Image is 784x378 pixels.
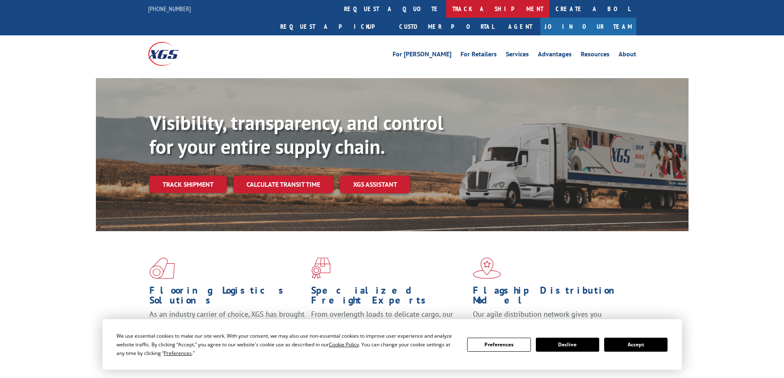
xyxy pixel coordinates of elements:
div: Cookie Consent Prompt [102,319,682,370]
a: Agent [500,18,540,35]
span: As an industry carrier of choice, XGS has brought innovation and dedication to flooring logistics... [149,309,305,339]
div: We use essential cookies to make our site work. With your consent, we may also use non-essential ... [116,332,457,357]
a: Resources [581,51,610,60]
h1: Flooring Logistics Solutions [149,285,305,309]
h1: Specialized Freight Experts [311,285,467,309]
a: For [PERSON_NAME] [393,51,451,60]
p: From overlength loads to delicate cargo, our experienced staff knows the best way to move your fr... [311,309,467,346]
button: Preferences [467,338,530,352]
button: Decline [536,338,599,352]
a: About [619,51,636,60]
span: Our agile distribution network gives you nationwide inventory management on demand. [473,309,624,329]
h1: Flagship Distribution Model [473,285,628,309]
span: Cookie Policy [329,341,359,348]
a: Join Our Team [540,18,636,35]
a: Track shipment [149,176,227,193]
button: Accept [604,338,668,352]
span: Preferences [164,350,192,357]
a: XGS ASSISTANT [340,176,410,193]
a: Calculate transit time [233,176,333,193]
a: Advantages [538,51,572,60]
a: Request a pickup [274,18,393,35]
a: Services [506,51,529,60]
a: For Retailers [461,51,497,60]
a: [PHONE_NUMBER] [148,5,191,13]
img: xgs-icon-focused-on-flooring-red [311,257,330,279]
img: xgs-icon-flagship-distribution-model-red [473,257,501,279]
img: xgs-icon-total-supply-chain-intelligence-red [149,257,175,279]
a: Customer Portal [393,18,500,35]
b: Visibility, transparency, and control for your entire supply chain. [149,110,443,159]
